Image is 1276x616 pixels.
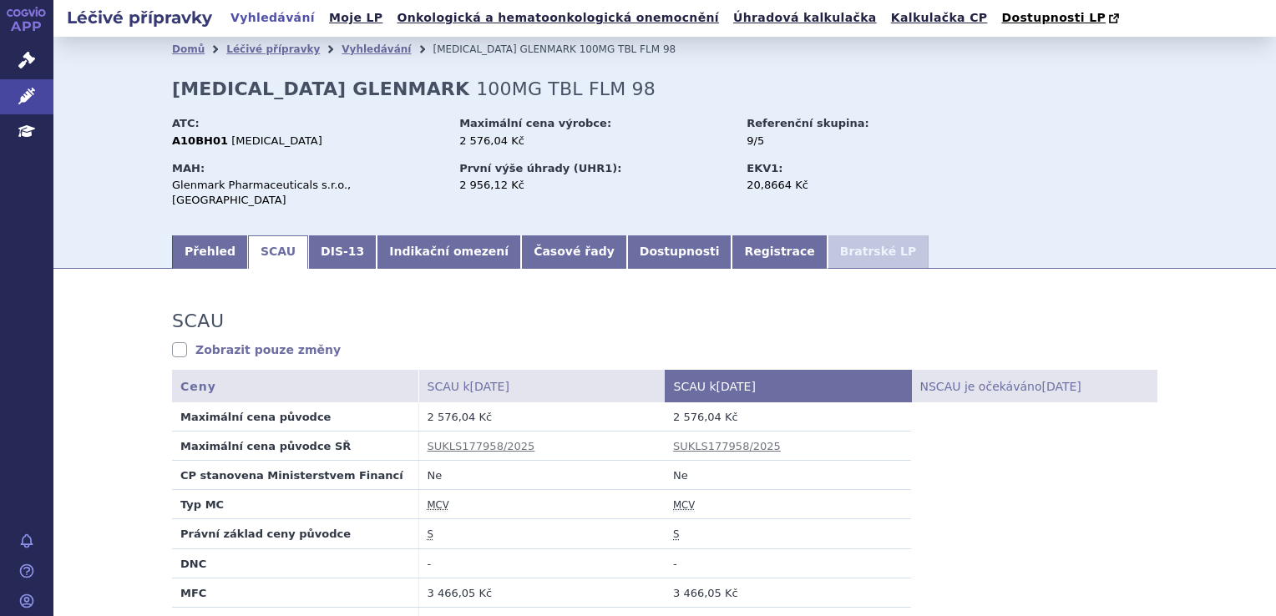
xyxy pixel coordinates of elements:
div: 9/5 [747,134,934,149]
a: Vyhledávání [342,43,411,55]
span: [DATE] [716,380,756,393]
td: 2 576,04 Kč [665,402,911,432]
td: 3 466,05 Kč [665,578,911,607]
strong: Právní základ ceny původce [180,528,351,540]
a: Časové řady [521,235,627,269]
td: Ne [418,461,665,490]
strong: Maximální cena původce SŘ [180,440,351,452]
th: NSCAU je očekáváno [911,370,1157,402]
strong: DNC [180,558,206,570]
span: [MEDICAL_DATA] [231,134,322,147]
a: DIS-13 [308,235,377,269]
span: [DATE] [1041,380,1081,393]
abbr: stanovena nebo změněna ve správním řízení podle zákona č. 48/1997 Sb. ve znění účinném od 1.1.2008 [428,528,433,541]
a: Onkologická a hematoonkologická onemocnění [392,7,724,29]
a: Zobrazit pouze změny [172,341,341,358]
a: Dostupnosti LP [996,7,1127,30]
div: 2 956,12 Kč [459,178,731,193]
strong: První výše úhrady (UHR1): [459,162,621,174]
strong: Maximální cena původce [180,411,331,423]
a: Dostupnosti [627,235,732,269]
span: [DATE] [470,380,509,393]
div: Glenmark Pharmaceuticals s.r.o., [GEOGRAPHIC_DATA] [172,178,443,208]
strong: A10BH01 [172,134,228,147]
td: - [418,548,665,578]
th: SCAU k [665,370,911,402]
th: SCAU k [418,370,665,402]
a: Moje LP [324,7,387,29]
span: 100MG TBL FLM 98 [580,43,676,55]
th: Ceny [172,370,418,402]
a: Domů [172,43,205,55]
a: Vyhledávání [225,7,320,29]
strong: MFC [180,587,206,599]
a: Úhradová kalkulačka [728,7,882,29]
a: SUKLS177958/2025 [428,440,535,452]
strong: Maximální cena výrobce: [459,117,611,129]
td: 3 466,05 Kč [418,578,665,607]
a: Kalkulačka CP [886,7,993,29]
td: 2 576,04 Kč [418,402,665,432]
strong: [MEDICAL_DATA] GLENMARK [172,78,469,99]
strong: MAH: [172,162,205,174]
div: 20,8664 Kč [747,178,934,193]
td: Ne [665,461,911,490]
div: 2 576,04 Kč [459,134,731,149]
span: [MEDICAL_DATA] GLENMARK [433,43,575,55]
abbr: maximální cena výrobce [428,499,449,512]
span: Dostupnosti LP [1001,11,1106,24]
strong: ATC: [172,117,200,129]
a: SCAU [248,235,308,269]
abbr: maximální cena výrobce [673,499,695,512]
a: Indikační omezení [377,235,521,269]
strong: CP stanovena Ministerstvem Financí [180,469,403,482]
strong: Referenční skupina: [747,117,868,129]
td: - [665,548,911,578]
abbr: stanovena nebo změněna ve správním řízení podle zákona č. 48/1997 Sb. ve znění účinném od 1.1.2008 [673,528,679,541]
a: Léčivé přípravky [226,43,320,55]
a: Registrace [732,235,827,269]
a: Přehled [172,235,248,269]
span: 100MG TBL FLM 98 [476,78,656,99]
h3: SCAU [172,311,224,332]
h2: Léčivé přípravky [53,6,225,29]
strong: Typ MC [180,498,224,511]
strong: EKV1: [747,162,782,174]
a: SUKLS177958/2025 [673,440,781,452]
